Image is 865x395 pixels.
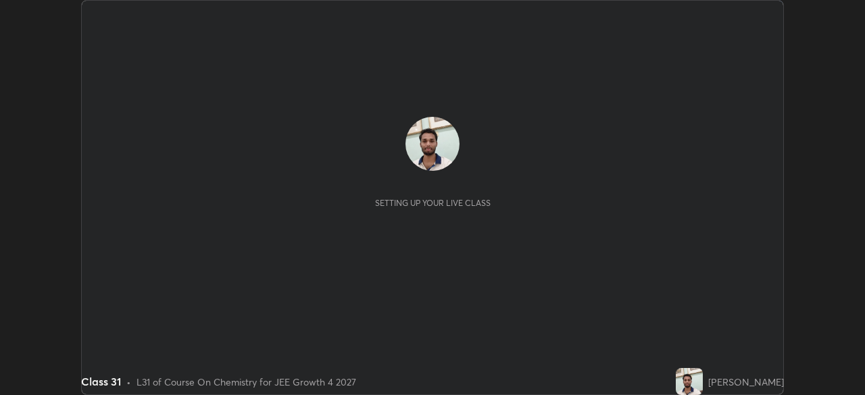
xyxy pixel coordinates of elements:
[375,198,491,208] div: Setting up your live class
[405,117,460,171] img: c66d2e97de7f40d29c29f4303e2ba008.jpg
[708,375,784,389] div: [PERSON_NAME]
[81,373,121,390] div: Class 31
[126,375,131,389] div: •
[676,368,703,395] img: c66d2e97de7f40d29c29f4303e2ba008.jpg
[137,375,356,389] div: L31 of Course On Chemistry for JEE Growth 4 2027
